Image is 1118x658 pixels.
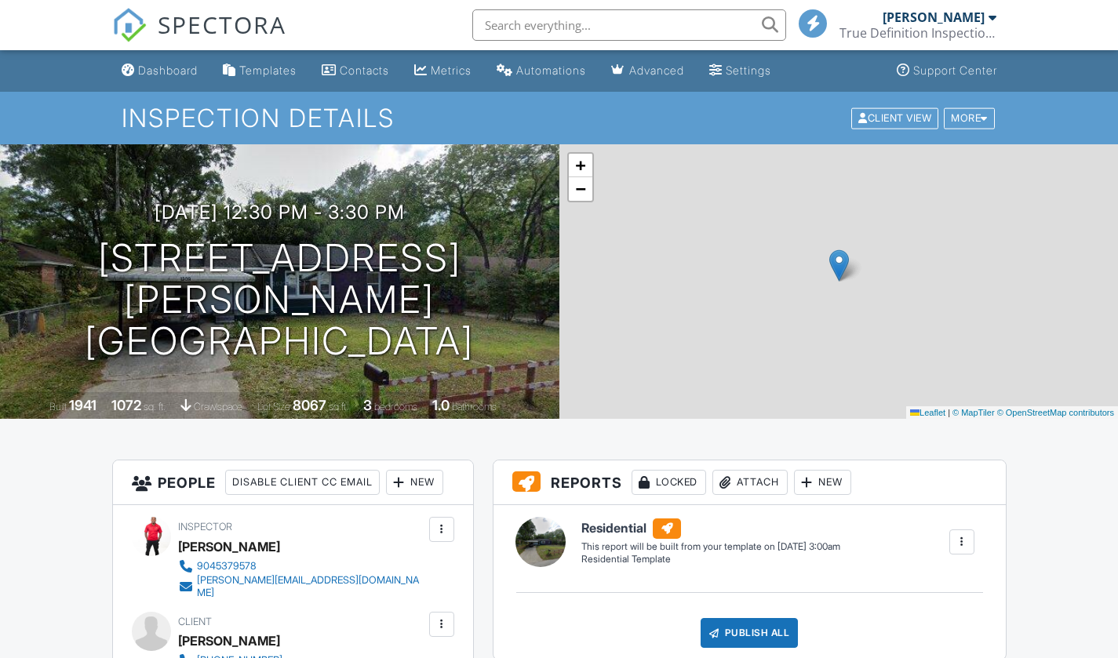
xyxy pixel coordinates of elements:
[178,535,280,558] div: [PERSON_NAME]
[408,56,478,85] a: Metrics
[178,629,280,653] div: [PERSON_NAME]
[726,64,771,77] div: Settings
[197,574,425,599] div: [PERSON_NAME][EMAIL_ADDRESS][DOMAIN_NAME]
[605,56,690,85] a: Advanced
[25,238,534,362] h1: [STREET_ADDRESS][PERSON_NAME] [GEOGRAPHIC_DATA]
[581,553,840,566] div: Residential Template
[363,397,372,413] div: 3
[178,558,425,574] a: 9045379578
[569,177,592,201] a: Zoom out
[112,21,286,54] a: SPECTORA
[197,560,257,573] div: 9045379578
[581,518,840,539] h6: Residential
[178,616,212,627] span: Client
[138,64,198,77] div: Dashboard
[629,64,684,77] div: Advanced
[910,408,945,417] a: Leaflet
[490,56,592,85] a: Automations (Basic)
[701,618,799,648] div: Publish All
[329,401,348,413] span: sq.ft.
[115,56,204,85] a: Dashboard
[49,401,67,413] span: Built
[155,202,405,223] h3: [DATE] 12:30 pm - 3:30 pm
[851,107,938,129] div: Client View
[217,56,303,85] a: Templates
[144,401,166,413] span: sq. ft.
[712,470,788,495] div: Attach
[952,408,995,417] a: © MapTiler
[581,540,840,553] div: This report will be built from your template on [DATE] 3:00am
[472,9,786,41] input: Search everything...
[431,64,472,77] div: Metrics
[178,574,425,599] a: [PERSON_NAME][EMAIL_ADDRESS][DOMAIN_NAME]
[69,397,97,413] div: 1941
[516,64,586,77] div: Automations
[829,249,849,282] img: Marker
[703,56,778,85] a: Settings
[493,460,1006,505] h3: Reports
[194,401,242,413] span: crawlspace
[632,470,706,495] div: Locked
[452,401,497,413] span: bathrooms
[374,401,417,413] span: bedrooms
[315,56,395,85] a: Contacts
[386,470,443,495] div: New
[883,9,985,25] div: [PERSON_NAME]
[890,56,1003,85] a: Support Center
[112,8,147,42] img: The Best Home Inspection Software - Spectora
[569,154,592,177] a: Zoom in
[257,401,290,413] span: Lot Size
[794,470,851,495] div: New
[158,8,286,41] span: SPECTORA
[850,111,942,123] a: Client View
[839,25,996,41] div: True Definition Inspections Service
[944,107,995,129] div: More
[913,64,997,77] div: Support Center
[178,521,232,533] span: Inspector
[113,460,473,505] h3: People
[239,64,297,77] div: Templates
[575,155,585,175] span: +
[122,104,996,132] h1: Inspection Details
[111,397,141,413] div: 1072
[340,64,389,77] div: Contacts
[225,470,380,495] div: Disable Client CC Email
[575,179,585,198] span: −
[293,397,326,413] div: 8067
[997,408,1114,417] a: © OpenStreetMap contributors
[432,397,450,413] div: 1.0
[948,408,950,417] span: |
